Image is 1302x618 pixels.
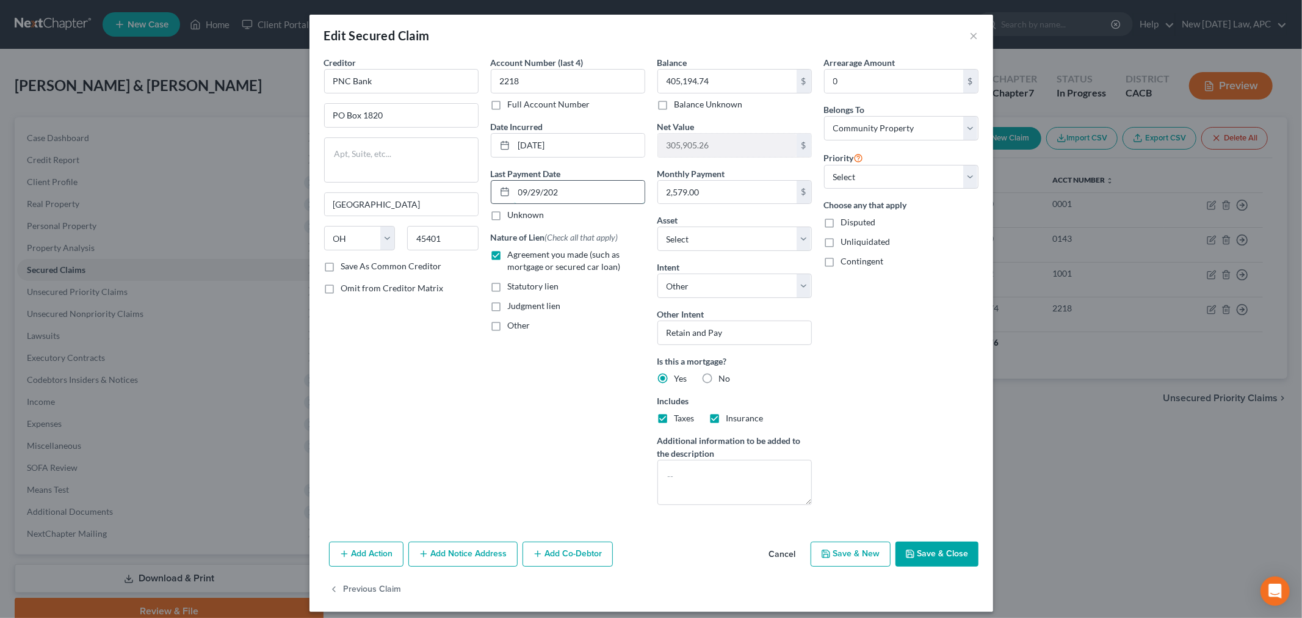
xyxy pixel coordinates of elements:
[657,261,680,274] label: Intent
[719,373,731,384] span: No
[324,69,479,93] input: Search creditor by name...
[963,70,978,93] div: $
[324,57,356,68] span: Creditor
[811,542,891,567] button: Save & New
[841,217,876,227] span: Disputed
[970,28,978,43] button: ×
[514,181,645,204] input: MM/DD/YYYY
[329,576,402,602] button: Previous Claim
[325,193,478,216] input: Enter city...
[491,167,561,180] label: Last Payment Date
[841,256,884,266] span: Contingent
[508,300,561,311] span: Judgment lien
[514,134,645,157] input: MM/DD/YYYY
[824,198,978,211] label: Choose any that apply
[325,104,478,127] input: Enter address...
[657,120,695,133] label: Net Value
[657,355,812,368] label: Is this a mortgage?
[408,542,518,567] button: Add Notice Address
[407,226,479,250] input: Enter zip...
[657,321,812,345] input: Specify...
[491,231,618,244] label: Nature of Lien
[658,70,797,93] input: 0.00
[824,104,865,115] span: Belongs To
[341,283,444,293] span: Omit from Creditor Matrix
[657,308,704,321] label: Other Intent
[824,56,895,69] label: Arrearage Amount
[491,56,584,69] label: Account Number (last 4)
[545,232,618,242] span: (Check all that apply)
[324,27,430,44] div: Edit Secured Claim
[491,69,645,93] input: XXXX
[508,249,621,272] span: Agreement you made (such as mortgage or secured car loan)
[657,56,687,69] label: Balance
[675,373,687,384] span: Yes
[675,413,695,423] span: Taxes
[825,70,963,93] input: 0.00
[797,181,811,204] div: $
[657,215,678,225] span: Asset
[657,434,812,460] label: Additional information to be added to the description
[841,236,891,247] span: Unliquidated
[759,543,806,567] button: Cancel
[329,542,403,567] button: Add Action
[508,209,544,221] label: Unknown
[657,167,725,180] label: Monthly Payment
[824,150,864,165] label: Priority
[726,413,764,423] span: Insurance
[895,542,978,567] button: Save & Close
[657,394,812,407] label: Includes
[658,134,797,157] input: 0.00
[797,70,811,93] div: $
[508,281,559,291] span: Statutory lien
[508,98,590,111] label: Full Account Number
[1260,576,1290,606] div: Open Intercom Messenger
[508,320,530,330] span: Other
[491,120,543,133] label: Date Incurred
[675,98,743,111] label: Balance Unknown
[341,260,442,272] label: Save As Common Creditor
[658,181,797,204] input: 0.00
[797,134,811,157] div: $
[523,542,613,567] button: Add Co-Debtor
